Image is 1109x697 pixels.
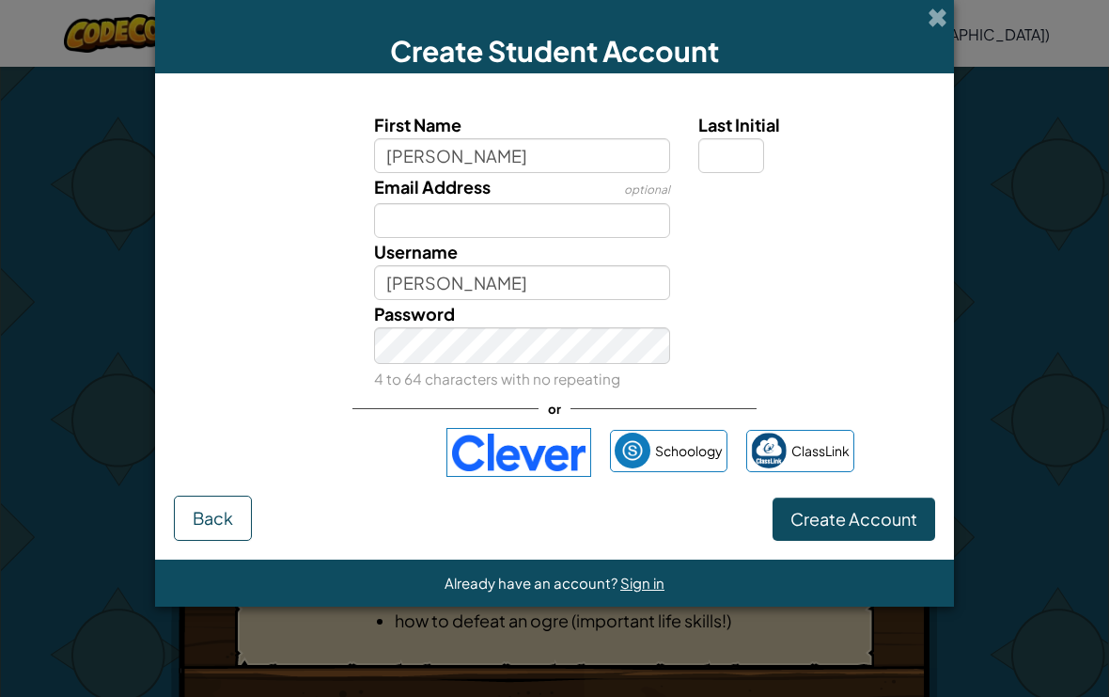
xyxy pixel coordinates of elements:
[374,303,455,325] span: Password
[790,508,917,530] span: Create Account
[174,496,252,541] button: Back
[245,432,437,473] iframe: Sign in with Google Button
[374,370,620,388] small: 4 to 64 characters with no repeating
[751,433,787,468] img: classlink-logo-small.png
[655,437,723,465] span: Schoology
[698,114,780,135] span: Last Initial
[390,33,719,69] span: Create Student Account
[624,182,670,197] span: optional
[255,432,428,473] div: Sign in with Google. Opens in new tab
[539,395,570,422] span: or
[791,437,850,465] span: ClassLink
[193,507,233,529] span: Back
[446,428,591,477] img: clever-logo-blue.png
[374,114,461,135] span: First Name
[374,176,491,198] span: Email Address
[445,574,620,592] span: Already have an account?
[615,433,650,468] img: schoology.png
[374,241,458,262] span: Username
[773,498,935,541] button: Create Account
[620,574,664,592] a: Sign in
